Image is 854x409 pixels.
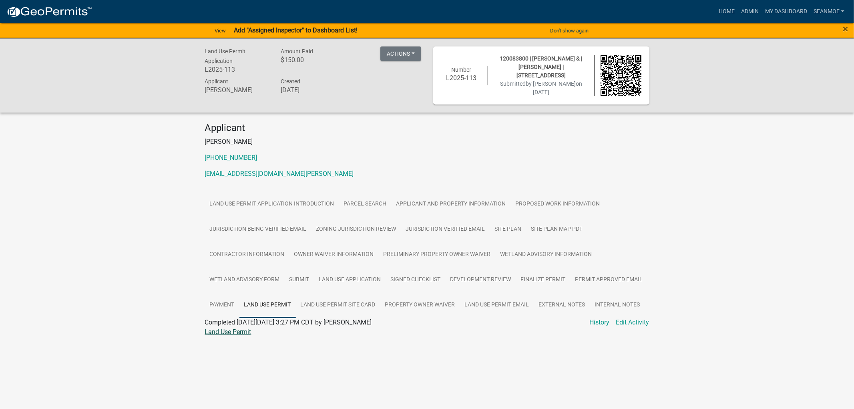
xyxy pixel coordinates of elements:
[380,292,460,318] a: Property Owner Waiver
[401,217,490,242] a: Jurisdiction verified email
[738,4,762,19] a: Admin
[205,86,269,94] h6: [PERSON_NAME]
[616,318,649,327] a: Edit Activity
[715,4,738,19] a: Home
[205,66,269,73] h6: L2025-113
[339,191,392,217] a: Parcel search
[601,55,641,96] img: QR code
[843,24,848,34] button: Close
[205,48,246,64] span: Land Use Permit Application
[205,328,251,336] a: Land Use Permit
[234,26,358,34] strong: Add "Assigned Inspector" to Dashboard List!
[205,154,257,161] a: [PHONE_NUMBER]
[516,267,571,293] a: Finalize Permit
[296,292,380,318] a: Land Use Permit Site Card
[511,191,605,217] a: Proposed Work Information
[500,55,583,79] span: 120083800 | [PERSON_NAME] & | [PERSON_NAME] | [STREET_ADDRESS]
[314,267,386,293] a: Land Use Application
[289,242,379,268] a: Owner Waiver Information
[441,74,482,82] h6: L2025-113
[205,137,649,147] p: [PERSON_NAME]
[590,318,610,327] a: History
[281,86,345,94] h6: [DATE]
[205,78,229,85] span: Applicant
[526,81,576,87] span: by [PERSON_NAME]
[205,267,285,293] a: Wetland Advisory Form
[446,267,516,293] a: Development Review
[380,46,421,61] button: Actions
[500,81,582,95] span: Submitted on [DATE]
[205,318,372,326] span: Completed [DATE][DATE] 3:27 PM CDT by [PERSON_NAME]
[205,217,311,242] a: Jurisdiction Being Verified Email
[281,56,345,64] h6: $150.00
[571,267,648,293] a: Permit Approved Email
[547,24,592,37] button: Don't show again
[460,292,534,318] a: Land Use Permit Email
[285,267,314,293] a: Submit
[526,217,588,242] a: Site Plan Map PDF
[386,267,446,293] a: Signed Checklist
[311,217,401,242] a: Zoning Jurisdiction Review
[281,78,300,85] span: Created
[810,4,848,19] a: SeanMoe
[205,191,339,217] a: Land Use Permit Application Introduction
[281,48,313,54] span: Amount Paid
[205,170,354,177] a: [EMAIL_ADDRESS][DOMAIN_NAME][PERSON_NAME]
[534,292,590,318] a: External Notes
[590,292,645,318] a: Internal Notes
[496,242,597,268] a: Wetland Advisory Information
[205,292,239,318] a: Payment
[451,66,471,73] span: Number
[211,24,229,37] a: View
[843,23,848,34] span: ×
[205,242,289,268] a: Contractor Information
[205,122,649,134] h4: Applicant
[490,217,526,242] a: Site Plan
[762,4,810,19] a: My Dashboard
[379,242,496,268] a: Preliminary Property Owner Waiver
[239,292,296,318] a: Land Use Permit
[392,191,511,217] a: Applicant and Property Information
